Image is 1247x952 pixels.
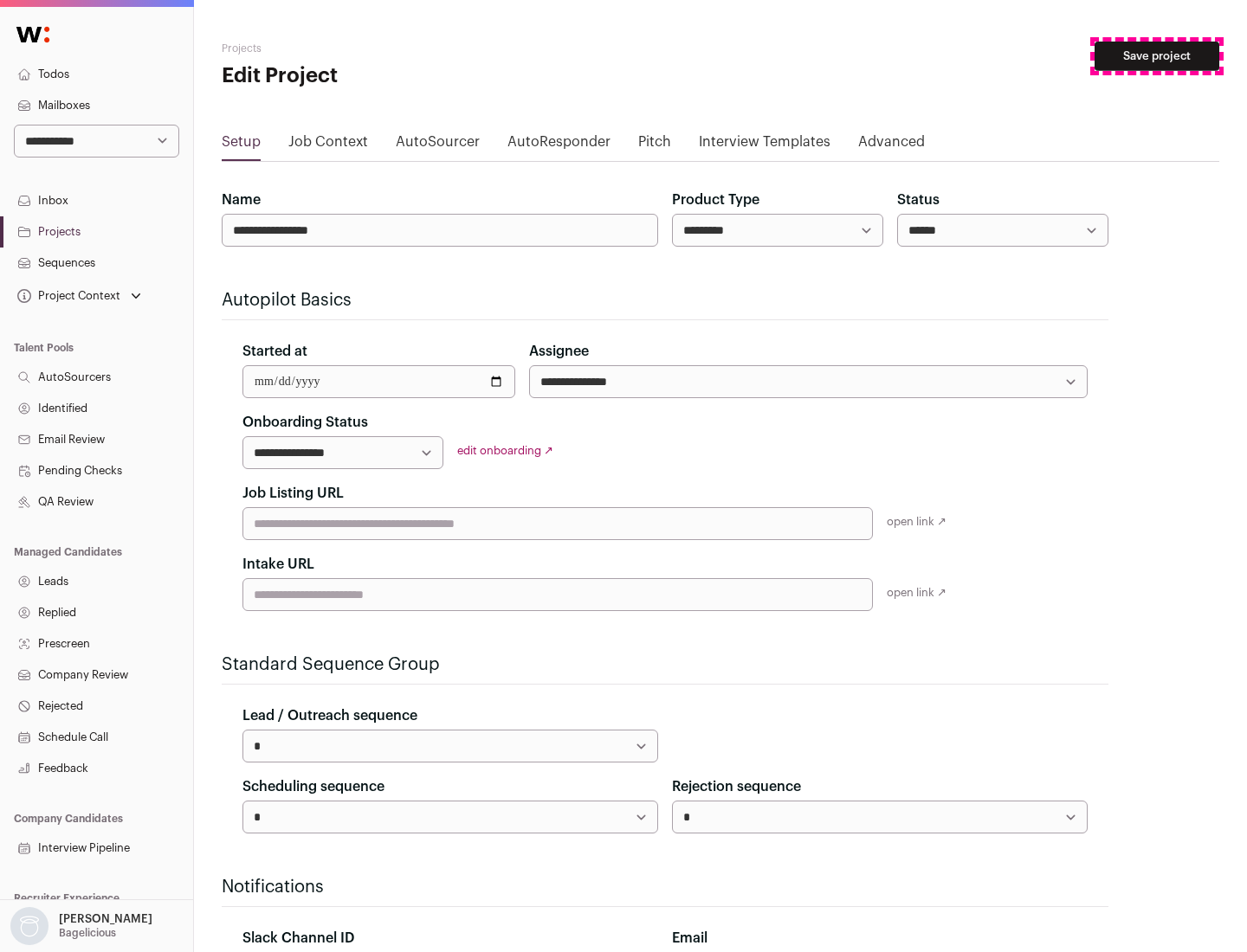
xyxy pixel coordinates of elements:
[699,132,830,159] a: Interview Templates
[396,132,480,159] a: AutoSourcer
[14,284,145,308] button: Open dropdown
[222,42,554,55] h2: Projects
[1095,42,1219,71] button: Save project
[222,190,261,210] label: Name
[242,341,307,362] label: Started at
[897,190,940,210] label: Status
[672,928,1088,949] div: Email
[222,132,261,159] a: Setup
[242,483,344,504] label: Job Listing URL
[507,132,611,159] a: AutoResponder
[222,653,1108,677] h2: Standard Sequence Group
[59,912,152,926] p: [PERSON_NAME]
[529,341,589,362] label: Assignee
[242,554,314,575] label: Intake URL
[457,445,553,456] a: edit onboarding ↗
[288,132,368,159] a: Job Context
[222,62,554,90] h1: Edit Project
[7,17,59,52] img: Wellfound
[242,705,417,726] label: Lead / Outreach sequence
[14,289,120,303] div: Project Context
[7,907,156,945] button: Open dropdown
[59,926,116,940] p: Bagelicious
[242,412,368,433] label: Onboarding Status
[242,928,354,949] label: Slack Channel ID
[672,190,759,210] label: Product Type
[638,132,671,159] a: Pitch
[222,875,1108,899] h2: Notifications
[672,776,801,797] label: Rejection sequence
[242,776,384,797] label: Scheduling sequence
[858,132,925,159] a: Advanced
[222,288,1108,312] h2: Autopilot Basics
[10,907,48,945] img: nopic.png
